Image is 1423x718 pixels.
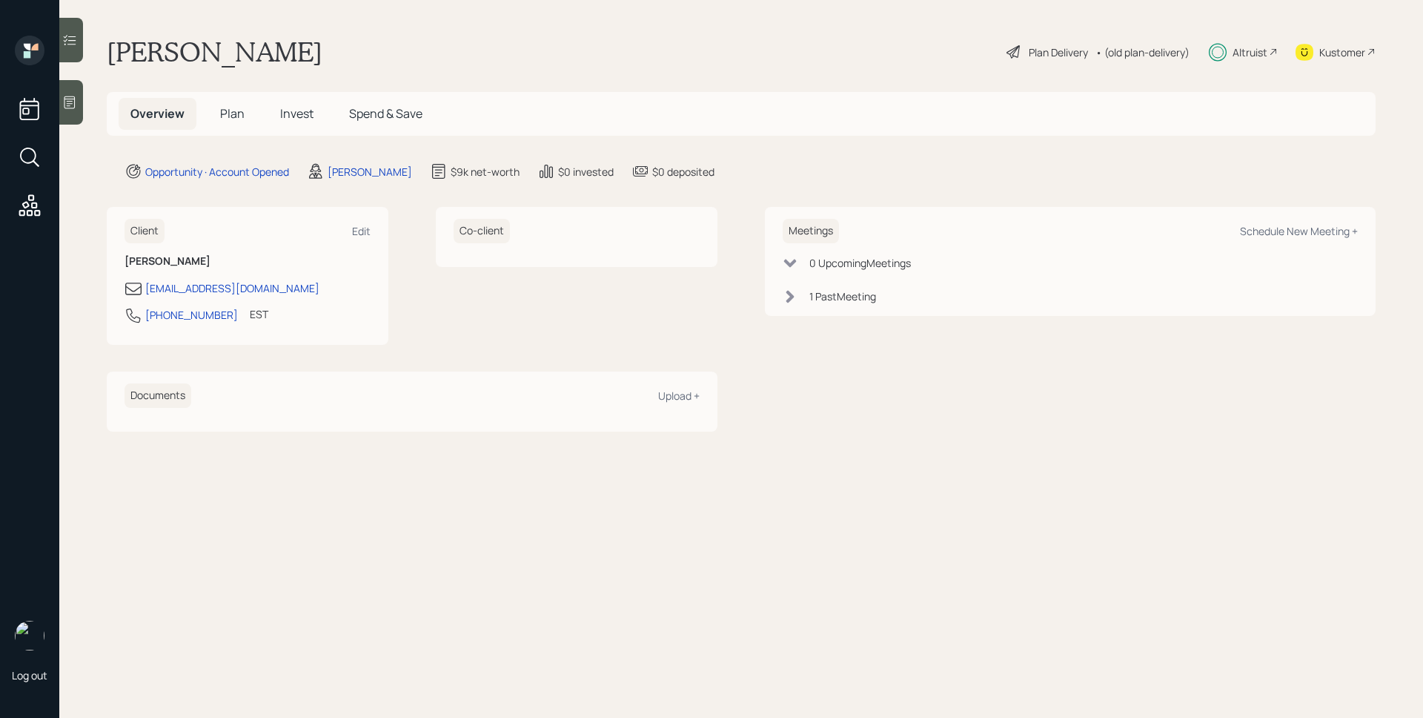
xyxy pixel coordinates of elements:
div: $0 deposited [652,164,714,179]
span: Spend & Save [349,105,422,122]
h6: Documents [125,383,191,408]
div: [PHONE_NUMBER] [145,307,238,323]
span: Overview [130,105,185,122]
div: 0 Upcoming Meeting s [809,255,911,271]
div: Edit [352,224,371,238]
h6: [PERSON_NAME] [125,255,371,268]
h6: Co-client [454,219,510,243]
div: Plan Delivery [1029,45,1088,60]
div: $0 invested [558,164,614,179]
div: • (old plan-delivery) [1095,45,1190,60]
img: james-distasi-headshot.png [15,621,44,651]
div: EST [250,306,268,322]
div: Upload + [658,389,700,403]
div: Kustomer [1319,45,1365,60]
span: Plan [220,105,245,122]
div: [EMAIL_ADDRESS][DOMAIN_NAME] [145,280,319,296]
div: $9k net-worth [451,164,520,179]
div: Schedule New Meeting + [1240,224,1358,238]
div: [PERSON_NAME] [328,164,412,179]
div: Log out [12,668,47,682]
span: Invest [280,105,314,122]
h6: Client [125,219,165,243]
h1: [PERSON_NAME] [107,36,322,68]
h6: Meetings [783,219,839,243]
div: 1 Past Meeting [809,289,876,304]
div: Altruist [1233,45,1267,60]
div: Opportunity · Account Opened [145,164,289,179]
